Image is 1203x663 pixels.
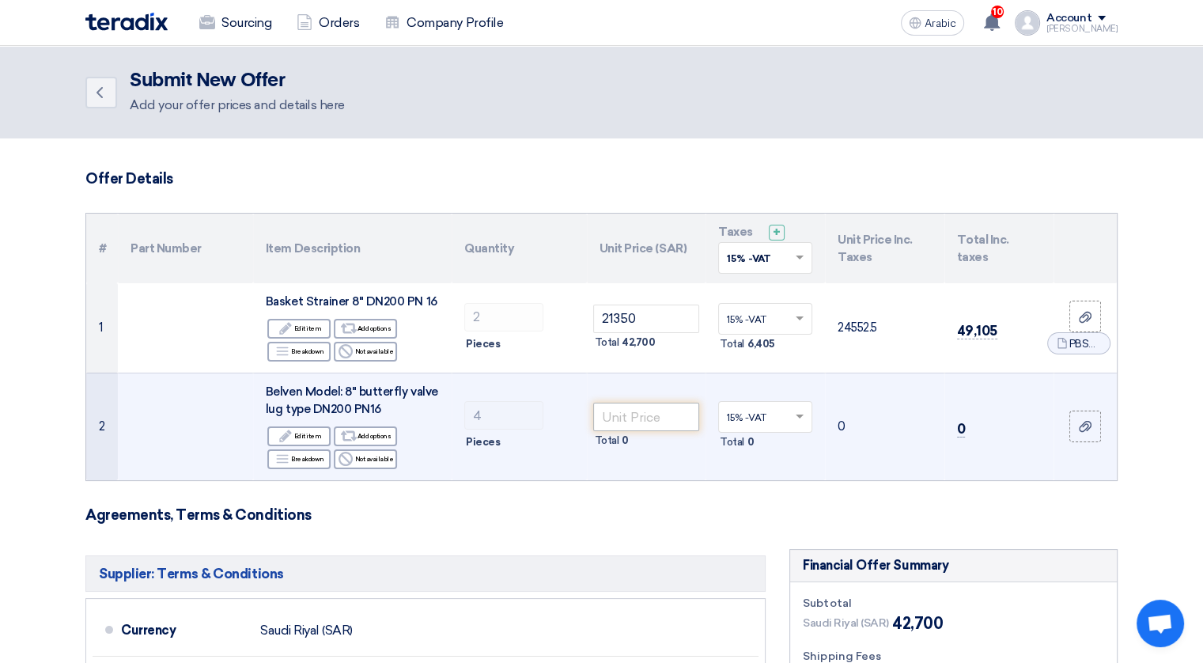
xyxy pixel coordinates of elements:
[86,373,118,480] td: 2
[85,555,766,592] h5: Supplier: Terms & Conditions
[803,558,948,573] font: Financial Offer Summary
[925,18,956,29] span: Arabic
[991,6,1004,18] span: 10
[121,612,248,650] div: Currency
[892,612,943,635] span: 42,700
[803,615,889,631] span: Saudi Riyal (SAR)
[294,322,322,335] font: Edit item
[266,294,437,309] span: Basket Strainer 8" DN200 PN 16
[720,336,744,352] span: Total
[466,336,500,352] span: Pieces
[130,96,345,115] div: Add your offer prices and details here
[260,616,353,646] div: Saudi Riyal (SAR)
[354,345,393,358] font: Not available
[622,433,629,449] span: 0
[593,305,700,333] input: Unit Price
[747,434,755,450] span: 0
[720,434,744,450] span: Total
[825,373,944,480] td: 0
[85,170,1118,188] h3: Offer Details
[464,303,543,331] input: RFQ_STEP1.ITEMS.2.AMOUNT_TITLE
[747,336,775,352] span: 6,405
[187,6,284,40] a: Sourcing
[718,303,812,335] ng-select: VAT
[291,453,324,465] font: Breakdown
[1046,25,1118,33] div: [PERSON_NAME]
[622,335,655,350] span: 42,700
[266,385,438,417] span: Belven Model: 8" butterfly valve lug type DN200 PN16
[803,595,1104,612] div: Subtotal
[1015,10,1040,36] img: profile_test.png
[319,13,359,32] font: Orders
[957,421,966,437] font: 0
[86,214,118,283] th: #
[354,453,393,465] font: Not available
[284,6,372,40] a: Orders
[357,430,392,442] font: Add options
[452,214,587,283] th: Quantity
[901,10,964,36] button: Arabic
[407,13,503,32] font: Company Profile
[718,225,753,239] font: Taxes
[593,403,700,431] input: Unit Price
[130,70,345,92] h2: Submit New Offer
[595,335,619,350] span: Total
[957,323,997,339] font: 49,105
[294,430,322,442] font: Edit item
[466,434,500,450] span: Pieces
[85,506,1118,524] h3: Agreements, Terms & Conditions
[1069,336,1101,352] span: PBSDI_BASKET_STRAINERPRECISION_1757397321546.pdf
[118,214,253,283] th: Part Number
[587,214,706,283] th: Unit Price (SAR)
[773,225,781,240] span: +
[825,283,944,373] td: 24552.5
[825,214,944,283] th: Unit Price Inc. Taxes
[221,13,271,32] font: Sourcing
[944,214,1054,283] th: Total Inc. taxes
[253,214,452,283] th: Item Description
[291,345,324,358] font: Breakdown
[85,13,168,31] img: Teradix logo
[595,433,619,449] span: Total
[1046,12,1091,25] div: Account
[718,401,812,433] ng-select: VAT
[357,322,392,335] font: Add options
[1137,600,1184,647] div: Open chat
[86,283,118,373] td: 1
[464,401,543,430] input: RFQ_STEP1.ITEMS.2.AMOUNT_TITLE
